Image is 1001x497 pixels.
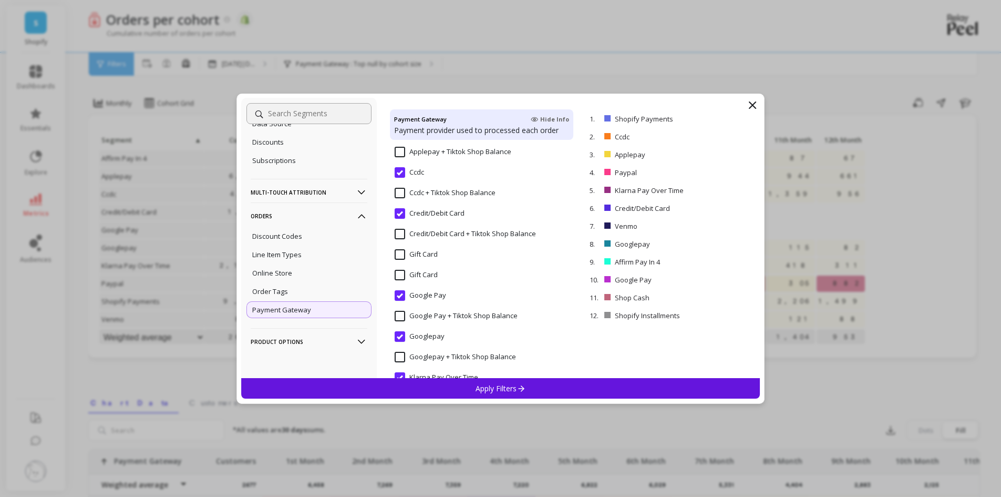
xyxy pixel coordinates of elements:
p: Googlepay [615,239,701,249]
span: Ccdc + Tiktok Shop Balance [395,188,496,198]
p: Applepay [615,150,699,159]
p: Online Store [252,268,292,278]
p: Payment provider used to processed each order [394,125,569,136]
span: Applepay + Tiktok Shop Balance [395,147,511,157]
p: Customer Tags [252,100,300,110]
span: Credit/Debit Card + Tiktok Shop Balance [395,229,536,239]
p: Payment Gateway [252,305,311,315]
span: Google Pay [395,290,446,301]
p: 8. [590,239,600,249]
span: Credit/Debit Card [395,208,465,219]
p: 1. [590,114,600,124]
p: Orders [251,202,367,229]
p: 7. [590,221,600,231]
p: Ccdc [615,132,692,141]
span: Google Pay + Tiktok Shop Balance [395,311,518,321]
p: Multi-Touch Attribution [251,179,367,206]
p: 2. [590,132,600,141]
p: Shopify Installments [615,311,717,320]
p: Venmo [615,221,695,231]
p: Affirm Pay In 4 [615,257,707,267]
p: 10. [590,275,600,285]
span: Gift Card [395,270,438,280]
p: 9. [590,257,600,267]
p: 3. [590,150,600,159]
p: Shop Cash [615,293,701,302]
span: Klarna Pay Over Time [395,372,478,383]
p: Product Options [251,328,367,355]
input: Search Segments [246,103,371,124]
p: 5. [590,186,600,195]
p: Shopify Payments [615,114,713,124]
p: 4. [590,168,600,177]
p: 6. [590,204,600,213]
p: Klarna Pay Over Time [615,186,718,195]
p: Discounts [252,137,284,147]
p: Order Tags [252,287,288,296]
p: Subscriptions [252,156,296,165]
p: Credit/Debit Card [615,204,711,213]
span: Googlepay [395,331,445,342]
p: Apply Filters [476,383,525,393]
p: Discount Codes [252,231,302,241]
h4: Payment Gateway [394,114,447,125]
span: Gift Card [395,249,438,260]
p: 11. [590,293,600,302]
p: Google Pay [615,275,703,285]
span: Ccdc [395,167,424,178]
p: Line Item Types [252,250,302,259]
span: Googlepay + Tiktok Shop Balance [395,352,516,362]
p: Paypal [615,168,695,177]
span: Hide Info [531,115,569,124]
p: 12. [590,311,600,320]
